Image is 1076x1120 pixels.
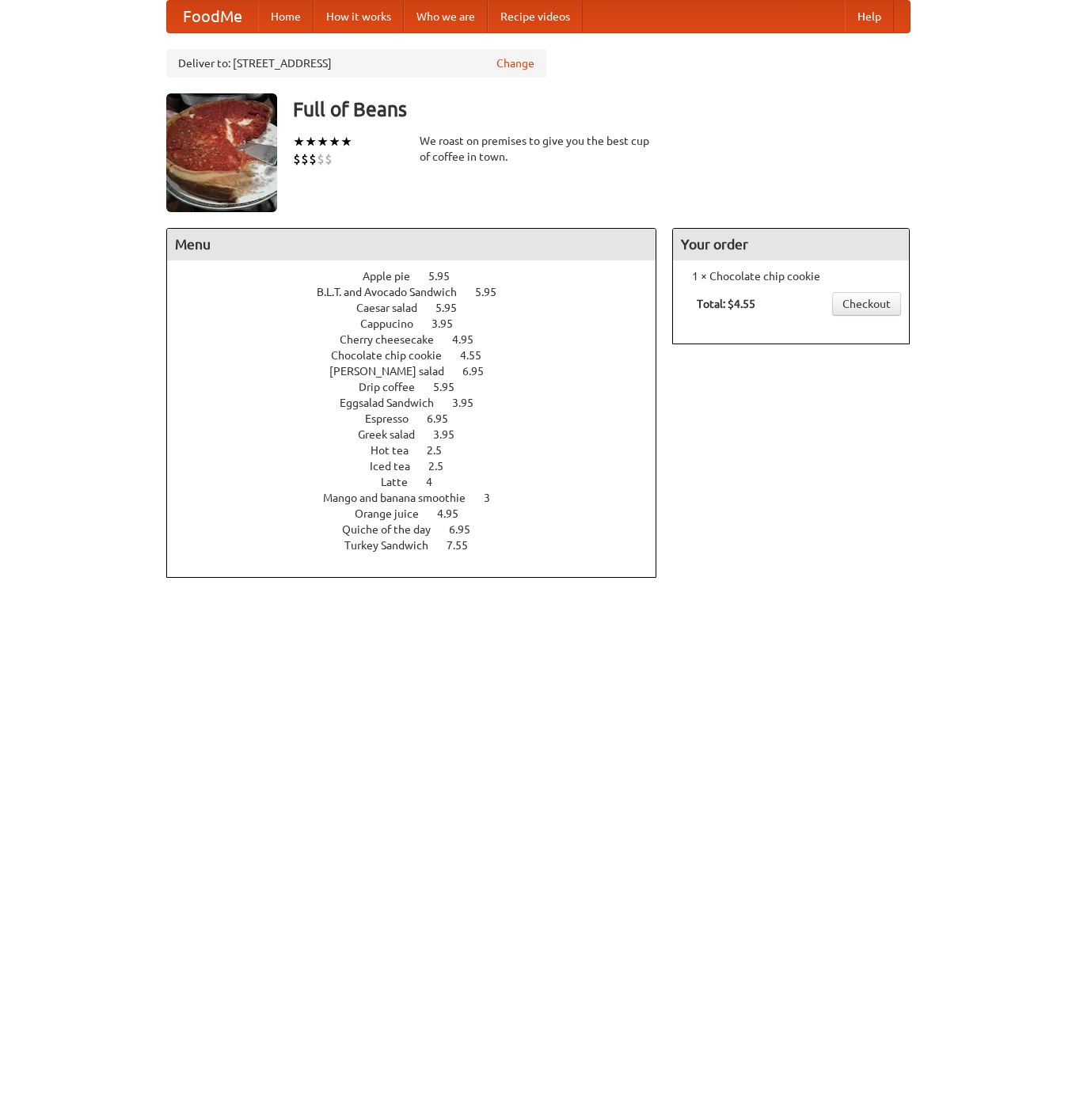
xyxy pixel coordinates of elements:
[433,381,470,393] span: 5.95
[496,55,534,71] a: Change
[449,523,486,536] span: 6.95
[359,381,431,393] span: Drip coffee
[356,302,433,314] span: Caesar salad
[697,298,755,310] b: Total: $4.55
[323,492,519,504] a: Mango and banana smoothie 3
[428,460,459,473] span: 2.5
[845,1,894,32] a: Help
[344,539,497,552] a: Turkey Sandwich 7.55
[301,150,309,168] li: $
[427,444,458,457] span: 2.5
[340,397,450,409] span: Eggsalad Sandwich
[370,460,426,473] span: Iced tea
[432,317,469,330] span: 3.95
[462,365,500,378] span: 6.95
[329,365,513,378] a: [PERSON_NAME] salad 6.95
[371,444,471,457] a: Hot tea 2.5
[365,412,424,425] span: Espresso
[166,93,277,212] img: angular.jpg
[452,397,489,409] span: 3.95
[484,492,506,504] span: 3
[428,270,466,283] span: 5.95
[317,286,473,298] span: B.L.T. and Avocado Sandwich
[460,349,497,362] span: 4.55
[363,270,426,283] span: Apple pie
[329,365,460,378] span: [PERSON_NAME] salad
[370,460,473,473] a: Iced tea 2.5
[317,133,329,150] li: ★
[381,476,424,488] span: Latte
[340,333,503,346] a: Cherry cheesecake 4.95
[293,150,301,168] li: $
[344,539,444,552] span: Turkey Sandwich
[404,1,488,32] a: Who we are
[355,507,488,520] a: Orange juice 4.95
[293,133,305,150] li: ★
[371,444,424,457] span: Hot tea
[167,1,258,32] a: FoodMe
[340,333,450,346] span: Cherry cheesecake
[317,150,325,168] li: $
[309,150,317,168] li: $
[381,476,462,488] a: Latte 4
[331,349,458,362] span: Chocolate chip cookie
[317,286,526,298] a: B.L.T. and Avocado Sandwich 5.95
[435,302,473,314] span: 5.95
[342,523,447,536] span: Quiche of the day
[488,1,583,32] a: Recipe videos
[681,268,901,284] li: 1 × Chocolate chip cookie
[360,317,482,330] a: Cappucino 3.95
[673,229,909,260] h4: Your order
[258,1,314,32] a: Home
[340,133,352,150] li: ★
[420,133,657,165] div: We roast on premises to give you the best cup of coffee in town.
[359,381,484,393] a: Drip coffee 5.95
[325,150,333,168] li: $
[323,492,481,504] span: Mango and banana smoothie
[356,302,486,314] a: Caesar salad 5.95
[475,286,512,298] span: 5.95
[437,507,474,520] span: 4.95
[355,507,435,520] span: Orange juice
[358,428,431,441] span: Greek salad
[447,539,484,552] span: 7.55
[832,292,901,316] a: Checkout
[342,523,500,536] a: Quiche of the day 6.95
[452,333,489,346] span: 4.95
[167,229,656,260] h4: Menu
[340,397,503,409] a: Eggsalad Sandwich 3.95
[426,476,448,488] span: 4
[329,133,340,150] li: ★
[305,133,317,150] li: ★
[314,1,404,32] a: How it works
[331,349,511,362] a: Chocolate chip cookie 4.55
[166,49,546,78] div: Deliver to: [STREET_ADDRESS]
[363,270,479,283] a: Apple pie 5.95
[365,412,477,425] a: Espresso 6.95
[293,93,911,125] h3: Full of Beans
[358,428,484,441] a: Greek salad 3.95
[360,317,429,330] span: Cappucino
[427,412,464,425] span: 6.95
[433,428,470,441] span: 3.95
